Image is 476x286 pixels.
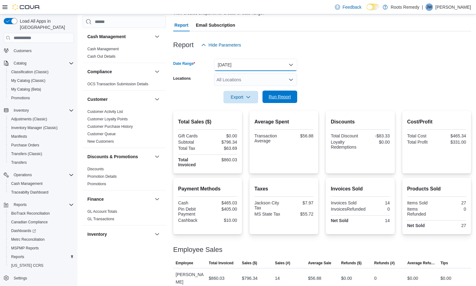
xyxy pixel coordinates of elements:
[422,3,423,11] p: |
[87,167,104,172] span: Discounts
[178,146,206,151] div: Total Tax
[374,261,395,266] span: Refunds (#)
[254,118,313,126] h2: Average Spent
[178,140,206,145] div: Subtotal
[6,150,76,158] button: Transfers (Classic)
[82,45,166,63] div: Cash Management
[11,69,49,74] span: Classification (Classic)
[275,261,290,266] span: Sales (#)
[289,77,293,82] button: Open list of options
[153,230,161,238] button: Inventory
[209,207,237,212] div: $405.00
[11,78,46,83] span: My Catalog (Classic)
[341,275,352,282] div: $0.00
[11,60,29,67] button: Catalog
[331,133,359,138] div: Total Discount
[9,159,74,166] span: Transfers
[11,181,42,186] span: Cash Management
[87,209,117,214] span: GL Account Totals
[425,3,433,11] div: John Walker
[9,94,74,102] span: Promotions
[9,236,47,243] a: Metrc Reconciliation
[438,133,466,138] div: $465.34
[82,165,166,190] div: Discounts & Promotions
[254,212,283,217] div: MS State Tax
[440,261,448,266] span: Tips
[9,159,29,166] a: Transfers
[6,261,76,270] button: [US_STATE] CCRS
[374,275,377,282] div: 0
[331,200,359,205] div: Invoices Sold
[87,174,117,179] span: Promotion Details
[254,133,283,143] div: Transaction Average
[11,143,39,148] span: Purchase Orders
[174,19,188,31] span: Report
[362,133,390,138] div: -$83.33
[153,153,161,160] button: Discounts & Promotions
[87,96,152,102] button: Customer
[6,158,76,167] button: Transfers
[153,68,161,75] button: Compliance
[87,181,106,186] span: Promotions
[331,207,365,212] div: InvoicesRefunded
[87,231,107,237] h3: Inventory
[178,218,206,223] div: Cashback
[87,34,152,40] button: Cash Management
[87,69,112,75] h3: Compliance
[407,223,425,228] strong: Net Sold
[438,207,466,212] div: 0
[11,47,34,55] a: Customers
[209,218,237,223] div: $10.00
[11,201,29,208] button: Reports
[368,207,390,212] div: 0
[9,150,45,158] a: Transfers (Classic)
[87,54,116,59] span: Cash Out Details
[209,275,225,282] div: $860.03
[11,60,74,67] span: Catalog
[173,41,194,49] h3: Report
[82,208,166,225] div: Finance
[153,33,161,40] button: Cash Management
[209,42,241,48] span: Hide Parameters
[9,189,74,196] span: Traceabilty Dashboard
[196,19,235,31] span: Email Subscription
[9,77,74,84] span: My Catalog (Classic)
[11,211,50,216] span: BioTrack Reconciliation
[14,202,27,207] span: Reports
[275,275,280,282] div: 14
[6,252,76,261] button: Reports
[11,160,27,165] span: Transfers
[17,18,74,30] span: Load All Apps in [GEOGRAPHIC_DATA]
[87,96,108,102] h3: Customer
[6,123,76,132] button: Inventory Manager (Classic)
[333,1,364,13] a: Feedback
[9,244,41,252] a: MSPMP Reports
[341,261,362,266] span: Refunds ($)
[9,86,74,93] span: My Catalog (Beta)
[178,118,237,126] h2: Total Sales ($)
[87,82,148,86] a: OCS Transaction Submission Details
[331,118,390,126] h2: Discounts
[14,48,32,53] span: Customers
[11,246,39,251] span: MSPMP Reports
[11,107,31,114] button: Inventory
[209,200,237,205] div: $465.03
[242,275,258,282] div: $796.34
[1,106,76,115] button: Inventory
[6,188,76,197] button: Traceabilty Dashboard
[178,185,237,193] h2: Payment Methods
[87,217,114,221] a: GL Transactions
[391,3,420,11] p: Roots Remedy
[1,59,76,68] button: Catalog
[178,157,196,167] strong: Total Invoiced
[87,109,123,114] a: Customer Activity List
[87,69,152,75] button: Compliance
[9,133,74,140] span: Manifests
[82,80,166,90] div: Compliance
[11,237,45,242] span: Metrc Reconciliation
[435,3,471,11] p: [PERSON_NAME]
[11,220,48,225] span: Canadian Compliance
[87,139,114,144] span: New Customers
